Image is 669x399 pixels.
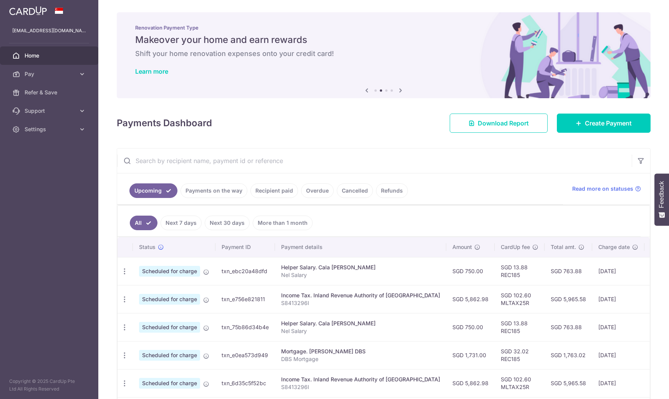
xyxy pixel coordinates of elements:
[495,257,545,285] td: SGD 13.88 REC185
[281,320,440,327] div: Helper Salary. Cala [PERSON_NAME]
[592,257,644,285] td: [DATE]
[281,299,440,307] p: S8413296I
[452,243,472,251] span: Amount
[446,285,495,313] td: SGD 5,862.98
[598,243,630,251] span: Charge date
[215,341,275,369] td: txn_e0ea573d949
[161,216,202,230] a: Next 7 days
[275,237,446,257] th: Payment details
[450,114,548,133] a: Download Report
[139,294,200,305] span: Scheduled for charge
[25,52,75,59] span: Home
[130,216,157,230] a: All
[135,34,632,46] h5: Makeover your home and earn rewards
[446,369,495,397] td: SGD 5,862.98
[478,119,529,128] span: Download Report
[592,285,644,313] td: [DATE]
[117,12,651,98] img: Renovation banner
[281,327,440,335] p: Nel Salary
[495,313,545,341] td: SGD 13.88 REC185
[281,355,440,363] p: DBS Mortgage
[301,183,334,198] a: Overdue
[557,114,651,133] a: Create Payment
[585,119,632,128] span: Create Payment
[215,257,275,285] td: txn_ebc20a48dfd
[654,173,669,226] button: Feedback - Show survey
[545,369,592,397] td: SGD 5,965.58
[572,185,633,193] span: Read more on statuses
[572,185,641,193] a: Read more on statuses
[215,313,275,341] td: txn_75b86d34b4e
[117,148,632,173] input: Search by recipient name, payment id or reference
[495,369,545,397] td: SGD 102.60 MLTAX25R
[619,376,661,395] iframe: Opens a widget where you can find more information
[253,216,313,230] a: More than 1 month
[12,27,86,35] p: [EMAIL_ADDRESS][DOMAIN_NAME]
[658,181,665,208] span: Feedback
[592,341,644,369] td: [DATE]
[215,369,275,397] td: txn_6d35c5f52bc
[139,266,200,277] span: Scheduled for charge
[215,237,275,257] th: Payment ID
[592,313,644,341] td: [DATE]
[129,183,177,198] a: Upcoming
[281,376,440,383] div: Income Tax. Inland Revenue Authority of [GEOGRAPHIC_DATA]
[9,6,47,15] img: CardUp
[592,369,644,397] td: [DATE]
[545,285,592,313] td: SGD 5,965.58
[25,107,75,115] span: Support
[25,70,75,78] span: Pay
[135,68,168,75] a: Learn more
[545,313,592,341] td: SGD 763.88
[139,243,156,251] span: Status
[281,348,440,355] div: Mortgage. [PERSON_NAME] DBS
[376,183,408,198] a: Refunds
[139,322,200,333] span: Scheduled for charge
[446,257,495,285] td: SGD 750.00
[446,313,495,341] td: SGD 750.00
[281,383,440,391] p: S8413296I
[205,216,250,230] a: Next 30 days
[139,378,200,389] span: Scheduled for charge
[281,271,440,279] p: Nel Salary
[545,341,592,369] td: SGD 1,763.02
[281,292,440,299] div: Income Tax. Inland Revenue Authority of [GEOGRAPHIC_DATA]
[495,285,545,313] td: SGD 102.60 MLTAX25R
[135,49,632,58] h6: Shift your home renovation expenses onto your credit card!
[135,25,632,31] p: Renovation Payment Type
[215,285,275,313] td: txn_e756e821811
[250,183,298,198] a: Recipient paid
[495,341,545,369] td: SGD 32.02 REC185
[551,243,576,251] span: Total amt.
[25,125,75,133] span: Settings
[337,183,373,198] a: Cancelled
[545,257,592,285] td: SGD 763.88
[25,89,75,96] span: Refer & Save
[139,350,200,361] span: Scheduled for charge
[117,116,212,130] h4: Payments Dashboard
[180,183,247,198] a: Payments on the way
[446,341,495,369] td: SGD 1,731.00
[281,264,440,271] div: Helper Salary. Cala [PERSON_NAME]
[501,243,530,251] span: CardUp fee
